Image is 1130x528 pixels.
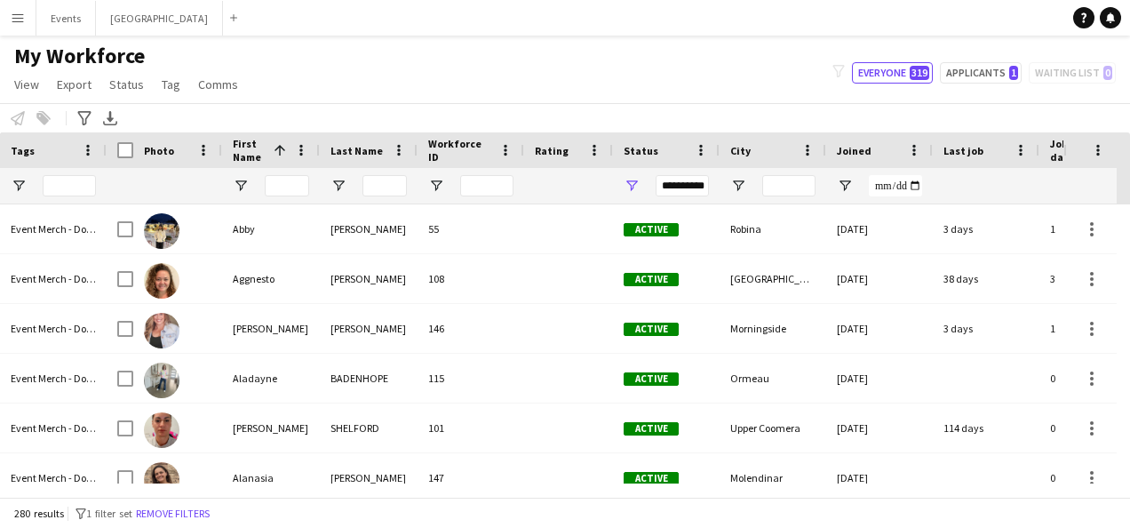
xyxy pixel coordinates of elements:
[96,1,223,36] button: [GEOGRAPHIC_DATA]
[102,73,151,96] a: Status
[86,507,132,520] span: 1 filter set
[826,204,933,253] div: [DATE]
[933,204,1039,253] div: 3 days
[720,304,826,353] div: Morningside
[624,422,679,436] span: Active
[940,62,1022,84] button: Applicants1
[418,354,524,403] div: 115
[720,404,826,452] div: Upper Coomera
[144,363,179,398] img: Aladayne BADENHOPE
[320,404,418,452] div: SHELFORD
[624,372,679,386] span: Active
[14,76,39,92] span: View
[933,404,1039,452] div: 114 days
[418,453,524,502] div: 147
[162,76,180,92] span: Tag
[910,66,929,80] span: 319
[943,144,983,157] span: Last job
[132,504,213,524] button: Remove filters
[222,254,320,303] div: Aggnesto
[320,453,418,502] div: [PERSON_NAME]
[826,304,933,353] div: [DATE]
[57,76,92,92] span: Export
[826,404,933,452] div: [DATE]
[933,304,1039,353] div: 3 days
[720,204,826,253] div: Robina
[43,175,96,196] input: Tags Filter Input
[826,354,933,403] div: [DATE]
[460,175,513,196] input: Workforce ID Filter Input
[50,73,99,96] a: Export
[933,254,1039,303] div: 38 days
[144,144,174,157] span: Photo
[730,144,751,157] span: City
[222,204,320,253] div: Abby
[535,144,569,157] span: Rating
[418,254,524,303] div: 108
[144,213,179,249] img: Abby SCHUMACHER
[624,178,640,194] button: Open Filter Menu
[837,178,853,194] button: Open Filter Menu
[233,178,249,194] button: Open Filter Menu
[144,263,179,299] img: Aggnesto HEWSON
[730,178,746,194] button: Open Filter Menu
[330,144,383,157] span: Last Name
[222,453,320,502] div: Alanasia
[7,73,46,96] a: View
[762,175,816,196] input: City Filter Input
[826,254,933,303] div: [DATE]
[198,76,238,92] span: Comms
[720,254,826,303] div: [GEOGRAPHIC_DATA]
[11,178,27,194] button: Open Filter Menu
[222,354,320,403] div: Aladayne
[428,178,444,194] button: Open Filter Menu
[74,108,95,129] app-action-btn: Advanced filters
[624,323,679,336] span: Active
[852,62,933,84] button: Everyone319
[191,73,245,96] a: Comms
[320,354,418,403] div: BADENHOPE
[428,137,492,164] span: Workforce ID
[418,204,524,253] div: 55
[99,108,121,129] app-action-btn: Export XLSX
[222,404,320,452] div: [PERSON_NAME]
[144,412,179,448] img: Alaina SHELFORD
[624,223,679,236] span: Active
[11,144,35,157] span: Tags
[14,43,145,69] span: My Workforce
[144,313,179,348] img: Aimee-Lee Preston
[155,73,187,96] a: Tag
[320,254,418,303] div: [PERSON_NAME]
[222,304,320,353] div: [PERSON_NAME]
[36,1,96,36] button: Events
[720,354,826,403] div: Ormeau
[837,144,871,157] span: Joined
[720,453,826,502] div: Molendinar
[109,76,144,92] span: Status
[624,144,658,157] span: Status
[624,273,679,286] span: Active
[1009,66,1018,80] span: 1
[1050,137,1123,164] span: Jobs (last 90 days)
[330,178,346,194] button: Open Filter Menu
[418,404,524,452] div: 101
[320,304,418,353] div: [PERSON_NAME]
[418,304,524,353] div: 146
[265,175,309,196] input: First Name Filter Input
[320,204,418,253] div: [PERSON_NAME]
[362,175,407,196] input: Last Name Filter Input
[233,137,267,164] span: First Name
[624,472,679,485] span: Active
[826,453,933,502] div: [DATE]
[869,175,922,196] input: Joined Filter Input
[144,462,179,498] img: Alanasia Malone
